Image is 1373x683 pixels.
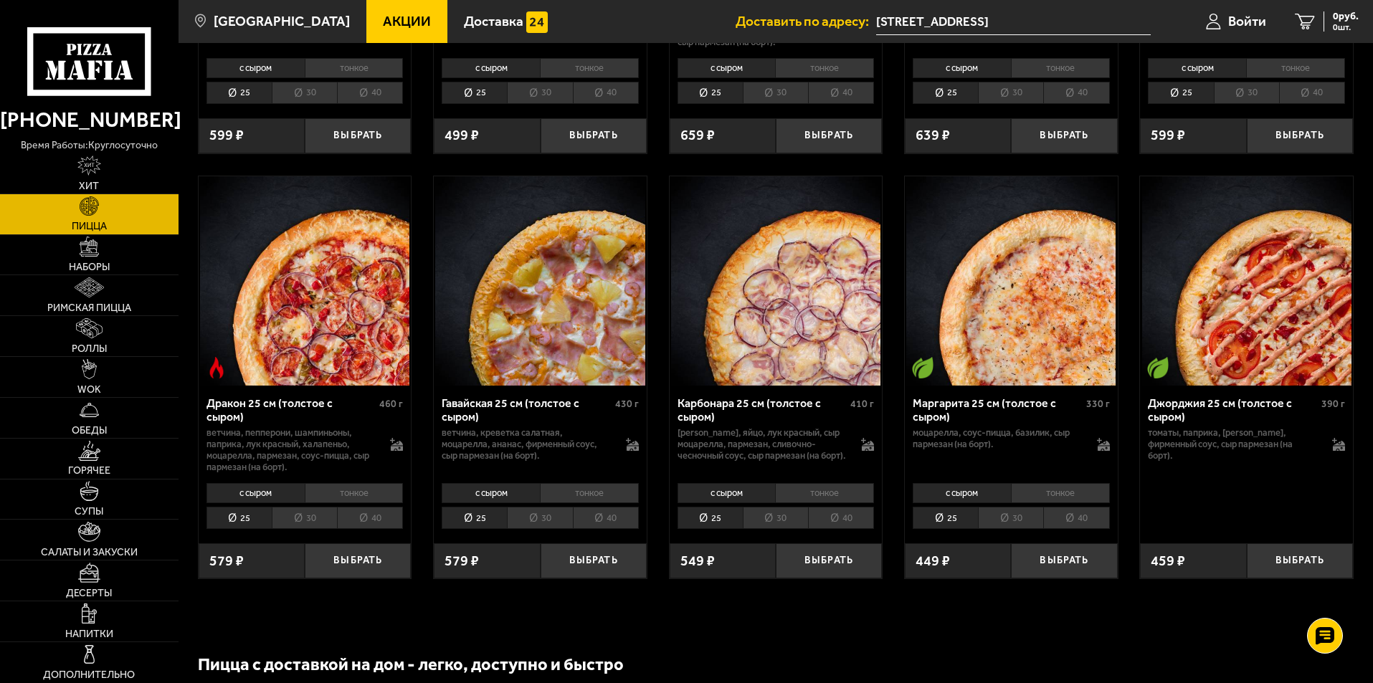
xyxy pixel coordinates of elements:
[79,181,99,191] span: Хит
[1142,176,1351,386] img: Джорджия 25 см (толстое с сыром)
[1247,118,1353,153] button: Выбрать
[540,58,639,78] li: тонкое
[876,9,1151,35] input: Ваш адрес доставки
[72,221,107,231] span: Пицца
[1151,128,1185,143] span: 599 ₽
[43,670,135,680] span: Дополнительно
[1043,82,1109,104] li: 40
[305,58,404,78] li: тонкое
[678,507,743,529] li: 25
[913,82,978,104] li: 25
[913,427,1083,450] p: моцарелла, соус-пицца, базилик, сыр пармезан (на борт).
[850,398,874,410] span: 410 г
[434,176,647,386] a: Гавайская 25 см (толстое с сыром)
[445,554,479,568] span: 579 ₽
[1148,427,1318,462] p: томаты, паприка, [PERSON_NAME], фирменный соус, сыр пармезан (на борт).
[541,543,647,578] button: Выбрать
[776,118,882,153] button: Выбрать
[573,507,639,529] li: 40
[272,507,337,529] li: 30
[507,507,572,529] li: 30
[337,82,403,104] li: 40
[1333,11,1359,22] span: 0 руб.
[464,14,523,28] span: Доставка
[680,554,715,568] span: 549 ₽
[526,11,548,33] img: 15daf4d41897b9f0e9f617042186c801.svg
[47,303,131,313] span: Римская пицца
[41,548,138,558] span: Салаты и закуски
[442,82,507,104] li: 25
[540,483,639,503] li: тонкое
[198,652,1058,677] h2: Пицца с доставкой на дом - легко, доступно и быстро
[209,554,244,568] span: 579 ₽
[680,128,715,143] span: 659 ₽
[912,357,933,378] img: Вегетарианское блюдо
[200,176,409,386] img: Дракон 25 см (толстое с сыром)
[776,543,882,578] button: Выбрать
[913,483,1011,503] li: с сыром
[206,427,376,473] p: ветчина, пепперони, шампиньоны, паприка, лук красный, халапеньо, моцарелла, пармезан, соус-пицца,...
[507,82,572,104] li: 30
[1147,357,1169,378] img: Вегетарианское блюдо
[906,176,1116,386] img: Маргарита 25 см (толстое с сыром)
[272,82,337,104] li: 30
[442,58,540,78] li: с сыром
[69,262,110,272] span: Наборы
[678,396,847,424] div: Карбонара 25 см (толстое с сыром)
[1148,58,1246,78] li: с сыром
[678,58,776,78] li: с сыром
[1148,396,1318,424] div: Джорджия 25 см (толстое с сыром)
[743,82,808,104] li: 30
[808,82,874,104] li: 40
[214,14,350,28] span: [GEOGRAPHIC_DATA]
[913,396,1083,424] div: Маргарита 25 см (толстое с сыром)
[305,483,404,503] li: тонкое
[1043,507,1109,529] li: 40
[916,128,950,143] span: 639 ₽
[1247,543,1353,578] button: Выбрать
[1279,82,1345,104] li: 40
[199,176,412,386] a: Острое блюдоДракон 25 см (толстое с сыром)
[206,58,305,78] li: с сыром
[978,507,1043,529] li: 30
[916,554,950,568] span: 449 ₽
[65,629,113,639] span: Напитки
[671,176,880,386] img: Карбонара 25 см (толстое с сыром)
[337,507,403,529] li: 40
[913,58,1011,78] li: с сыром
[670,176,883,386] a: Карбонара 25 см (толстое с сыром)
[678,427,847,462] p: [PERSON_NAME], яйцо, лук красный, сыр Моцарелла, пармезан, сливочно-чесночный соус, сыр пармезан ...
[206,396,376,424] div: Дракон 25 см (толстое с сыром)
[1228,14,1266,28] span: Войти
[1011,118,1117,153] button: Выбрать
[573,82,639,104] li: 40
[1214,82,1279,104] li: 30
[305,543,411,578] button: Выбрать
[1148,82,1213,104] li: 25
[445,128,479,143] span: 499 ₽
[1333,23,1359,32] span: 0 шт.
[206,82,272,104] li: 25
[305,118,411,153] button: Выбрать
[905,176,1118,386] a: Вегетарианское блюдоМаргарита 25 см (толстое с сыром)
[1011,543,1117,578] button: Выбрать
[1011,58,1110,78] li: тонкое
[1011,483,1110,503] li: тонкое
[66,588,112,598] span: Десерты
[435,176,645,386] img: Гавайская 25 см (толстое с сыром)
[442,427,612,462] p: ветчина, креветка салатная, моцарелла, ананас, фирменный соус, сыр пармезан (на борт).
[1151,554,1185,568] span: 459 ₽
[615,398,639,410] span: 430 г
[1246,58,1345,78] li: тонкое
[678,82,743,104] li: 25
[68,466,110,476] span: Горячее
[75,507,103,517] span: Супы
[541,118,647,153] button: Выбрать
[72,426,107,436] span: Обеды
[775,483,874,503] li: тонкое
[442,483,540,503] li: с сыром
[206,483,305,503] li: с сыром
[383,14,431,28] span: Акции
[206,357,227,378] img: Острое блюдо
[678,483,776,503] li: с сыром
